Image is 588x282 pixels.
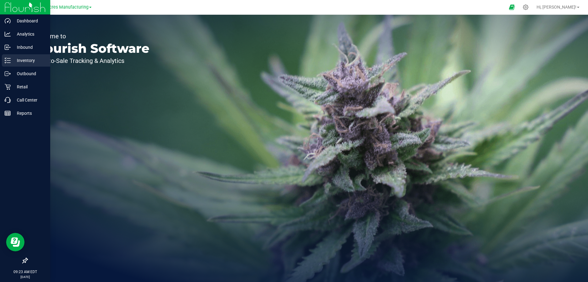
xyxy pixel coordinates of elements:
[11,83,47,91] p: Retail
[11,17,47,25] p: Dashboard
[5,84,11,90] inline-svg: Retail
[5,44,11,50] inline-svg: Inbound
[522,4,530,10] div: Manage settings
[33,33,149,39] p: Welcome to
[11,96,47,104] p: Call Center
[5,97,11,103] inline-svg: Call Center
[33,5,89,10] span: Green Acres Manufacturing
[5,31,11,37] inline-svg: Analytics
[11,44,47,51] p: Inbound
[6,233,24,251] iframe: Resource center
[11,30,47,38] p: Analytics
[5,71,11,77] inline-svg: Outbound
[505,1,519,13] span: Open Ecommerce Menu
[33,42,149,55] p: Flourish Software
[537,5,576,10] span: Hi, [PERSON_NAME]!
[3,269,47,275] p: 09:23 AM EDT
[11,70,47,77] p: Outbound
[5,18,11,24] inline-svg: Dashboard
[3,275,47,279] p: [DATE]
[11,110,47,117] p: Reports
[33,58,149,64] p: Seed-to-Sale Tracking & Analytics
[11,57,47,64] p: Inventory
[5,110,11,116] inline-svg: Reports
[5,57,11,64] inline-svg: Inventory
